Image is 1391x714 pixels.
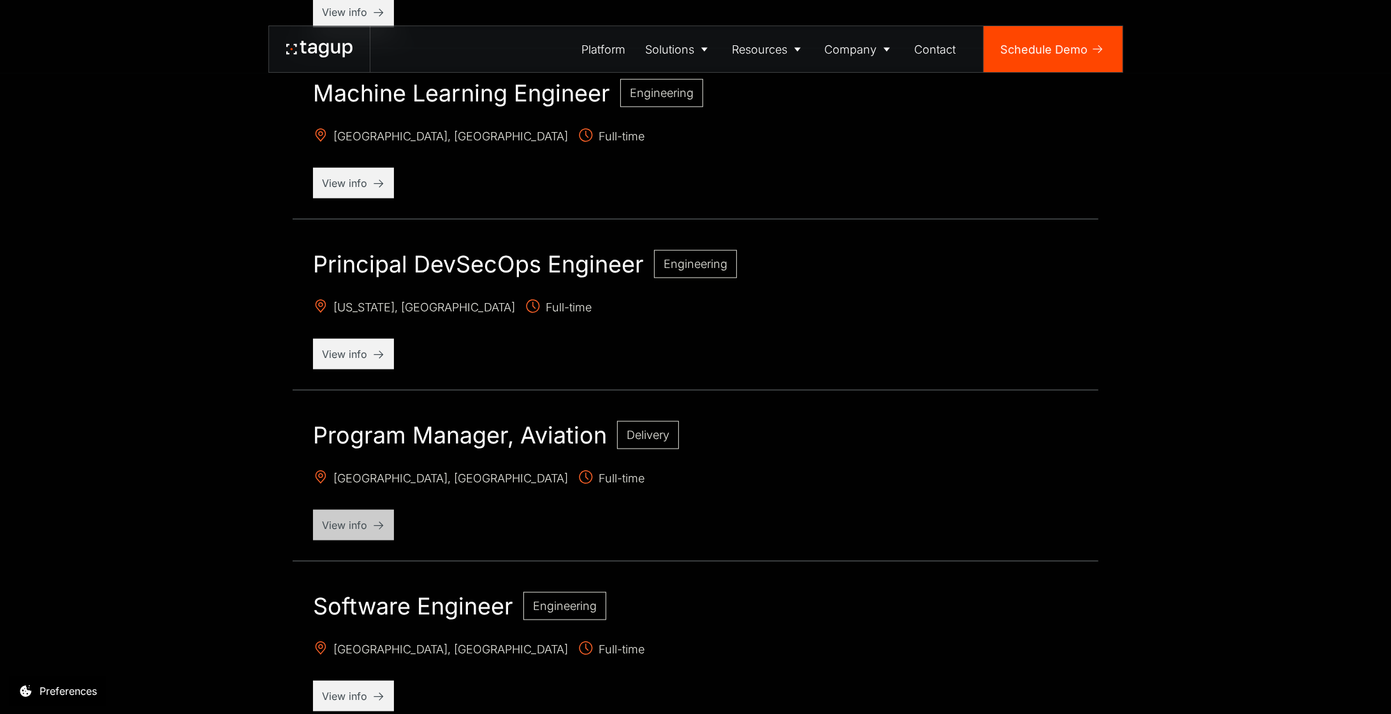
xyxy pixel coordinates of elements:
a: Resources [722,26,815,72]
div: Preferences [40,683,97,699]
span: [US_STATE], [GEOGRAPHIC_DATA] [313,299,515,318]
a: Platform [571,26,636,72]
a: Schedule Demo [984,26,1123,72]
h2: Program Manager, Aviation [313,421,607,449]
div: Resources [732,41,787,58]
div: Contact [914,41,956,58]
span: Full-time [578,641,645,660]
a: Contact [904,26,966,72]
span: [GEOGRAPHIC_DATA], [GEOGRAPHIC_DATA] [313,128,568,147]
h2: Principal DevSecOps Engineer [313,250,644,278]
a: Solutions [636,26,722,72]
p: View info [322,688,385,704]
p: View info [322,517,385,533]
span: [GEOGRAPHIC_DATA], [GEOGRAPHIC_DATA] [313,470,568,489]
span: Engineering [664,257,727,271]
span: Engineering [533,599,597,613]
span: Full-time [578,470,645,489]
div: Solutions [645,41,694,58]
div: Platform [581,41,625,58]
div: Schedule Demo [1001,41,1088,58]
span: [GEOGRAPHIC_DATA], [GEOGRAPHIC_DATA] [313,641,568,660]
h2: Machine Learning Engineer [313,79,610,107]
span: Delivery [627,428,669,442]
div: Company [824,41,877,58]
p: View info [322,175,385,191]
span: Full-time [525,299,592,318]
p: View info [322,346,385,362]
h2: Software Engineer [313,592,513,620]
span: Engineering [630,86,694,100]
span: Full-time [578,128,645,147]
a: Company [815,26,905,72]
